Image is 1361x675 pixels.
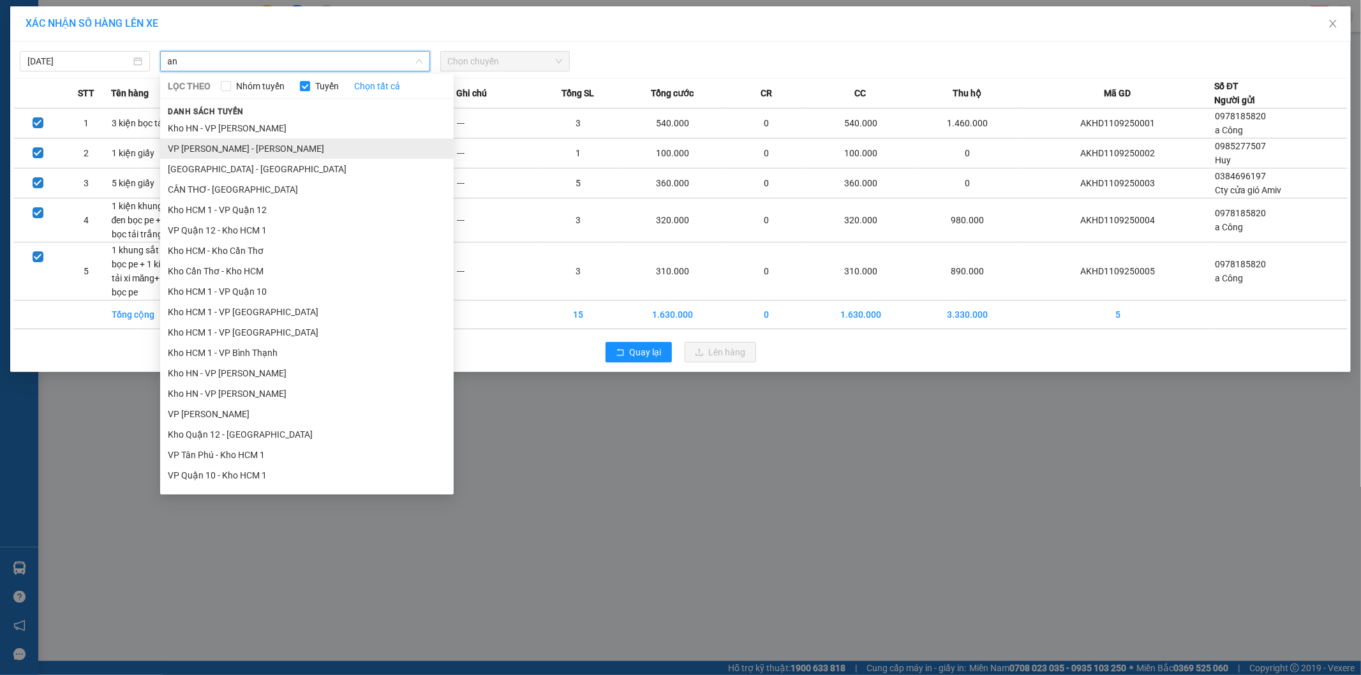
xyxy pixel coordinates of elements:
span: CR [761,86,772,100]
td: 1 khung sắt trắng bọc pe + 1 kiện bọc tải xi măng+ 1 kiện bọc pe [111,242,192,300]
td: --- [456,138,537,168]
li: VP Tân Phú - Kho HCM 1 [160,445,454,465]
td: 890.000 [914,242,1022,300]
span: Huy [1215,155,1231,165]
td: 0 [726,242,807,300]
td: 320.000 [807,198,914,242]
li: Kho HN - VP [PERSON_NAME] [160,363,454,383]
td: AKHD1109250003 [1022,168,1215,198]
span: 0978185820 [1215,259,1266,269]
td: 15 [538,300,619,329]
td: 540.000 [619,108,726,138]
td: 4 [62,198,110,242]
span: Thu hộ [953,86,982,100]
td: 0 [914,168,1022,198]
td: 0 [726,168,807,198]
span: 0978185820 [1215,208,1266,218]
li: VP [PERSON_NAME] [160,404,454,424]
td: --- [456,108,537,138]
td: AKHD1109250002 [1022,138,1215,168]
span: Tên hàng [111,86,149,100]
td: 5 [538,168,619,198]
li: Kho Cần Thơ - Kho HCM [160,261,454,281]
td: 100.000 [807,138,914,168]
span: down [415,57,423,65]
span: Chọn chuyến [448,52,563,71]
td: 980.000 [914,198,1022,242]
td: 2 [62,138,110,168]
button: rollbackQuay lại [606,342,672,362]
td: 1 kiện khung sắt đen bọc pe + 2 kiện bọc tải trắng [111,198,192,242]
td: 360.000 [807,168,914,198]
td: 3 [538,198,619,242]
span: Ghi chú [456,86,487,100]
span: 0985277507 [1215,141,1266,151]
li: Kho HCM 1 - VP Quận 12 [160,200,454,220]
td: 1 [62,108,110,138]
button: Close [1315,6,1351,42]
td: --- [456,242,537,300]
span: a Công [1215,273,1243,283]
td: --- [456,198,537,242]
li: Kho HCM 1 - VP Bình Thạnh [160,343,454,363]
li: VP [PERSON_NAME] - [PERSON_NAME] [160,138,454,159]
td: 0 [726,138,807,168]
span: rollback [616,348,625,358]
span: a Công [1215,222,1243,232]
span: Nhóm tuyến [231,79,290,93]
li: Kho Quận 12 - [GEOGRAPHIC_DATA] [160,424,454,445]
span: close [1328,19,1338,29]
td: 1.460.000 [914,108,1022,138]
span: Tuyến [310,79,344,93]
span: Danh sách tuyến [160,106,251,117]
span: XÁC NHẬN SỐ HÀNG LÊN XE [26,17,158,29]
span: CC [854,86,866,100]
li: Kho HCM 1 - VP [GEOGRAPHIC_DATA] [160,322,454,343]
span: Mã GD [1104,86,1131,100]
td: 3 [538,242,619,300]
td: 1.630.000 [807,300,914,329]
li: VP Bình Tân - Kho HCM 1 [160,486,454,506]
td: 3 [538,108,619,138]
td: 320.000 [619,198,726,242]
td: AKHD1109250001 [1022,108,1215,138]
td: 0 [726,300,807,329]
span: LỌC THEO [168,79,211,93]
td: 3 [62,168,110,198]
span: Tổng SL [562,86,594,100]
span: STT [78,86,94,100]
td: AKHD1109250004 [1022,198,1215,242]
li: [GEOGRAPHIC_DATA] - [GEOGRAPHIC_DATA] [160,159,454,179]
li: Kho HN - VP [PERSON_NAME] [160,383,454,404]
td: 3.330.000 [914,300,1022,329]
td: 0 [914,138,1022,168]
td: 5 [1022,300,1215,329]
td: 540.000 [807,108,914,138]
span: Tổng cước [651,86,694,100]
td: 5 kiện giấy [111,168,192,198]
td: 310.000 [619,242,726,300]
td: Tổng cộng [111,300,192,329]
a: Chọn tất cả [354,79,400,93]
li: Kho HCM 1 - VP [GEOGRAPHIC_DATA] [160,302,454,322]
span: 0978185820 [1215,111,1266,121]
button: uploadLên hàng [685,342,756,362]
td: AKHD1109250005 [1022,242,1215,300]
td: 0 [726,108,807,138]
div: Số ĐT Người gửi [1214,79,1255,107]
li: VP Quận 12 - Kho HCM 1 [160,220,454,241]
td: 1 [538,138,619,168]
li: CẦN THƠ- [GEOGRAPHIC_DATA] [160,179,454,200]
span: Cty cửa gió Amiv [1215,185,1281,195]
input: 11/09/2025 [27,54,131,68]
td: --- [456,168,537,198]
span: a Công [1215,125,1243,135]
td: 310.000 [807,242,914,300]
td: 1.630.000 [619,300,726,329]
li: VP Quận 10 - Kho HCM 1 [160,465,454,486]
span: 0384696197 [1215,171,1266,181]
td: 0 [726,198,807,242]
td: 360.000 [619,168,726,198]
li: Kho HN - VP [PERSON_NAME] [160,118,454,138]
td: 5 [62,242,110,300]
